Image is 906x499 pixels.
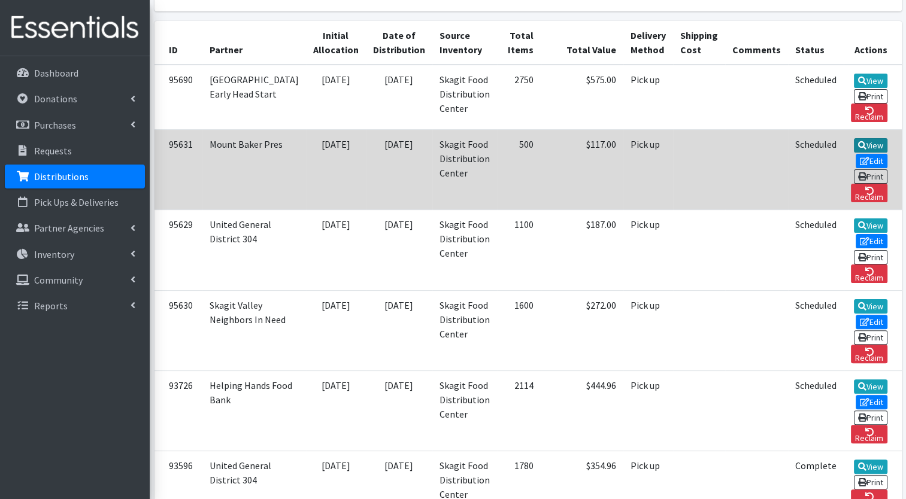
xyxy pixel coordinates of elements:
[854,74,888,88] a: View
[854,475,888,489] a: Print
[854,138,888,153] a: View
[851,104,888,122] a: Reclaim
[788,370,844,451] td: Scheduled
[432,290,497,370] td: Skagit Food Distribution Center
[154,129,202,209] td: 95631
[851,345,888,363] a: Reclaim
[5,139,145,163] a: Requests
[725,21,788,65] th: Comments
[856,234,888,248] a: Edit
[623,290,673,370] td: Pick up
[366,65,432,130] td: [DATE]
[854,250,888,264] a: Print
[366,290,432,370] td: [DATE]
[5,8,145,48] img: HumanEssentials
[366,129,432,209] td: [DATE]
[5,165,145,188] a: Distributions
[497,65,541,130] td: 2750
[497,21,541,65] th: Total Items
[497,290,541,370] td: 1600
[432,370,497,451] td: Skagit Food Distribution Center
[497,129,541,209] td: 500
[541,210,623,290] td: $187.00
[541,290,623,370] td: $272.00
[541,129,623,209] td: $117.00
[306,370,366,451] td: [DATE]
[366,210,432,290] td: [DATE]
[541,65,623,130] td: $575.00
[5,268,145,292] a: Community
[154,65,202,130] td: 95690
[202,290,306,370] td: Skagit Valley Neighbors In Need
[34,222,104,234] p: Partner Agencies
[623,370,673,451] td: Pick up
[306,21,366,65] th: Initial Allocation
[34,93,77,105] p: Donations
[851,264,888,283] a: Reclaim
[623,129,673,209] td: Pick up
[5,113,145,137] a: Purchases
[34,119,76,131] p: Purchases
[154,290,202,370] td: 95630
[432,210,497,290] td: Skagit Food Distribution Center
[541,370,623,451] td: $444.96
[788,290,844,370] td: Scheduled
[202,370,306,451] td: Helping Hands Food Bank
[854,379,888,394] a: View
[854,330,888,345] a: Print
[851,425,888,443] a: Reclaim
[202,129,306,209] td: Mount Baker Pres
[856,315,888,329] a: Edit
[541,21,623,65] th: Total Value
[5,216,145,240] a: Partner Agencies
[34,196,119,208] p: Pick Ups & Deliveries
[154,210,202,290] td: 95629
[34,145,72,157] p: Requests
[432,21,497,65] th: Source Inventory
[673,21,725,65] th: Shipping Cost
[851,184,888,202] a: Reclaim
[202,21,306,65] th: Partner
[854,299,888,314] a: View
[202,210,306,290] td: United General District 304
[34,171,89,182] p: Distributions
[306,290,366,370] td: [DATE]
[5,61,145,85] a: Dashboard
[202,65,306,130] td: [GEOGRAPHIC_DATA] Early Head Start
[788,21,844,65] th: Status
[844,21,902,65] th: Actions
[854,218,888,233] a: View
[432,129,497,209] td: Skagit Food Distribution Center
[5,242,145,266] a: Inventory
[788,65,844,130] td: Scheduled
[623,210,673,290] td: Pick up
[856,395,888,409] a: Edit
[854,169,888,184] a: Print
[623,65,673,130] td: Pick up
[856,154,888,168] a: Edit
[34,300,68,312] p: Reports
[366,21,432,65] th: Date of Distribution
[5,294,145,318] a: Reports
[788,210,844,290] td: Scheduled
[366,370,432,451] td: [DATE]
[5,87,145,111] a: Donations
[854,410,888,425] a: Print
[306,210,366,290] td: [DATE]
[306,65,366,130] td: [DATE]
[154,21,202,65] th: ID
[432,65,497,130] td: Skagit Food Distribution Center
[854,460,888,474] a: View
[306,129,366,209] td: [DATE]
[623,21,673,65] th: Delivery Method
[154,370,202,451] td: 93726
[34,248,74,260] p: Inventory
[34,274,83,286] p: Community
[788,129,844,209] td: Scheduled
[34,67,78,79] p: Dashboard
[854,89,888,104] a: Print
[5,190,145,214] a: Pick Ups & Deliveries
[497,210,541,290] td: 1100
[497,370,541,451] td: 2114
